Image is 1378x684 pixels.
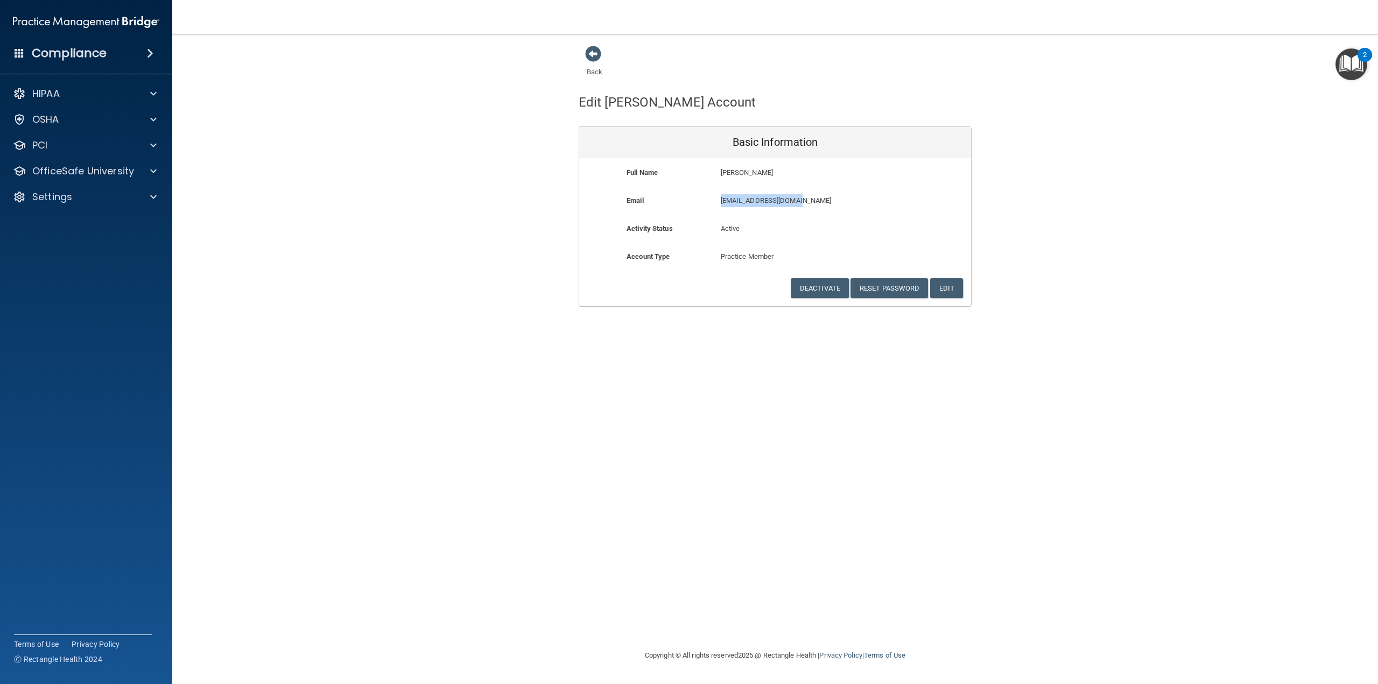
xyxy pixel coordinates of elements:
div: 2 [1363,55,1367,69]
button: Deactivate [791,278,849,298]
a: Privacy Policy [819,651,862,659]
a: PCI [13,139,157,152]
a: Settings [13,191,157,203]
p: OfficeSafe University [32,165,134,178]
a: Terms of Use [14,639,59,650]
button: Edit [930,278,963,298]
p: PCI [32,139,47,152]
div: Basic Information [579,127,971,158]
b: Email [627,196,644,205]
a: HIPAA [13,87,157,100]
b: Activity Status [627,224,673,232]
button: Open Resource Center, 2 new notifications [1335,48,1367,80]
a: Privacy Policy [72,639,120,650]
iframe: Drift Widget Chat Controller [1192,608,1365,651]
p: OSHA [32,113,59,126]
p: [PERSON_NAME] [721,166,892,179]
a: OSHA [13,113,157,126]
p: Active [721,222,830,235]
p: Practice Member [721,250,830,263]
b: Account Type [627,252,670,260]
img: PMB logo [13,11,159,33]
button: Reset Password [850,278,928,298]
h4: Edit [PERSON_NAME] Account [579,95,756,109]
span: Ⓒ Rectangle Health 2024 [14,654,102,665]
a: Terms of Use [864,651,905,659]
p: HIPAA [32,87,60,100]
p: Settings [32,191,72,203]
a: Back [587,55,602,76]
a: OfficeSafe University [13,165,157,178]
b: Full Name [627,168,658,177]
div: Copyright © All rights reserved 2025 @ Rectangle Health | | [579,638,972,673]
p: [EMAIL_ADDRESS][DOMAIN_NAME] [721,194,892,207]
h4: Compliance [32,46,107,61]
